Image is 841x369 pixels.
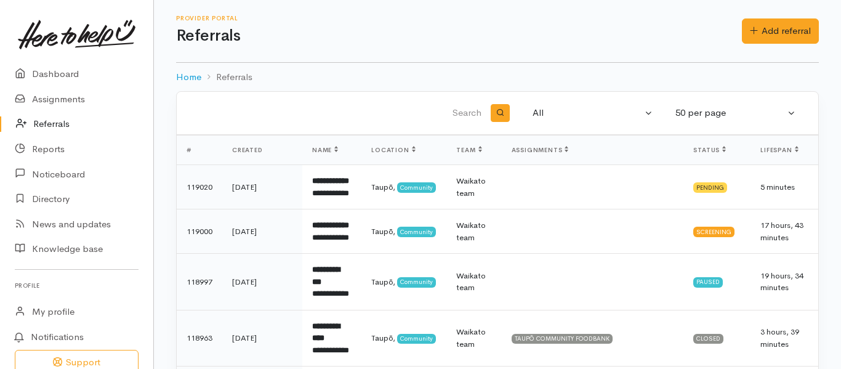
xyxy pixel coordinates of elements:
[222,136,302,165] th: Created
[397,334,436,344] span: Community
[176,63,819,92] nav: breadcrumb
[371,226,395,237] span: Taupō,
[177,136,222,165] th: #
[693,334,723,344] div: Closed
[371,146,415,154] span: Location
[742,18,819,44] a: Add referral
[668,101,803,125] button: 50 per page
[693,227,734,237] div: Screening
[191,99,484,128] input: Search
[232,277,257,287] time: [DATE]
[201,70,252,84] li: Referrals
[456,175,491,199] div: Waikato team
[312,146,338,154] span: Name
[397,277,436,287] span: Community
[397,227,436,237] span: Community
[760,270,803,293] span: 19 hours, 34 minutes
[456,146,481,154] span: Team
[371,277,395,287] span: Taupō,
[525,101,661,125] button: All
[397,182,436,192] span: Community
[760,220,803,243] span: 17 hours, 43 minutes
[176,70,201,84] a: Home
[760,326,799,349] span: 3 hours, 39 minutes
[176,15,742,22] h6: Provider Portal
[760,146,798,154] span: Lifespan
[456,326,491,350] div: Waikato team
[533,106,642,120] div: All
[232,226,257,237] time: [DATE]
[760,182,795,192] span: 5 minutes
[371,182,395,192] span: Taupō,
[177,165,222,209] td: 119020
[177,209,222,254] td: 119000
[371,333,395,343] span: Taupō,
[693,146,726,154] span: Status
[177,254,222,310] td: 118997
[15,277,139,294] h6: Profile
[176,27,742,45] h1: Referrals
[512,146,569,154] span: Assignments
[512,334,613,344] div: TAUPŌ COMMUNITY FOODBANK
[693,182,727,192] div: Pending
[456,219,491,243] div: Waikato team
[456,270,491,294] div: Waikato team
[232,182,257,192] time: [DATE]
[232,333,257,343] time: [DATE]
[693,277,723,287] div: Paused
[675,106,785,120] div: 50 per page
[177,310,222,367] td: 118963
